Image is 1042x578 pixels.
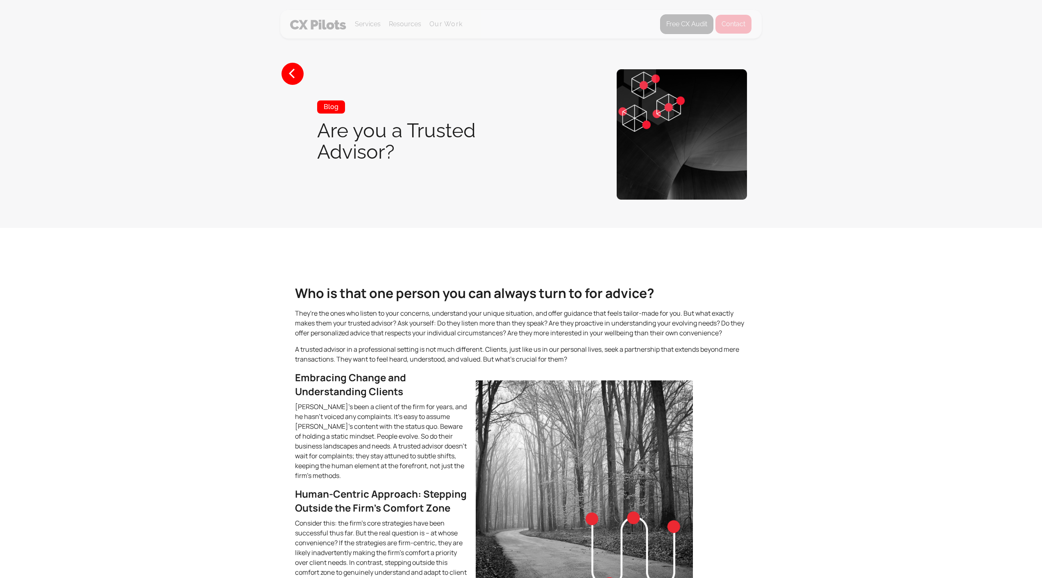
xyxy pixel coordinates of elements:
[355,18,381,30] div: Services
[389,10,421,38] div: Resources
[660,14,713,34] a: Free CX Audit
[317,100,345,114] div: Blog
[295,487,467,514] strong: Human-Centric Approach: Stepping Outside the Firm’s Comfort Zone
[295,371,406,398] strong: Embracing Change and Understanding Clients
[295,344,747,364] p: A trusted advisor in a professional setting is not much different. Clients, just like us in our p...
[317,120,551,162] h1: Are you a Trusted Advisor?
[295,402,747,480] p: [PERSON_NAME]'s been a client of the firm for years, and he hasn't voiced any complaints. It's ea...
[355,10,381,38] div: Services
[295,284,747,302] h2: Who is that one person you can always turn to for advice?
[429,20,463,28] a: Our Work
[295,308,747,338] p: They're the ones who listen to your concerns, understand your unique situation, and offer guidanc...
[281,63,304,85] a: <
[715,14,752,34] a: Contact
[389,18,421,30] div: Resources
